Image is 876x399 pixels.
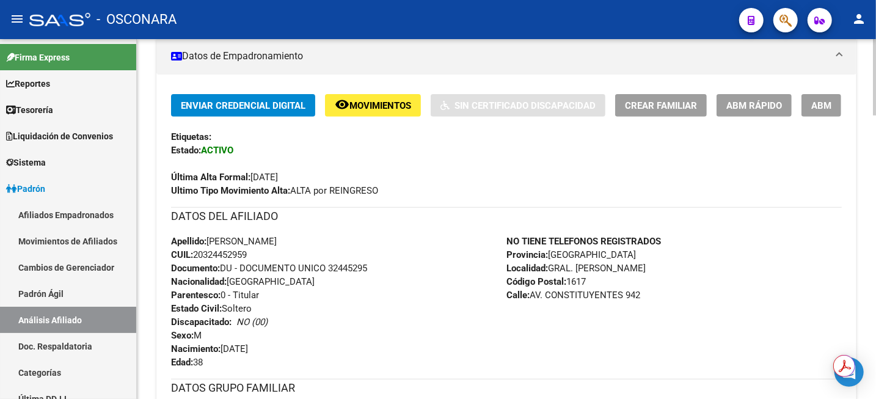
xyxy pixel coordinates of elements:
strong: Parentesco: [171,290,221,301]
span: ABM Rápido [726,100,782,111]
span: 20324452959 [171,249,247,260]
span: [DATE] [171,172,278,183]
strong: Localidad: [506,263,548,274]
span: Soltero [171,303,252,314]
button: ABM [801,94,841,117]
mat-panel-title: Datos de Empadronamiento [171,49,827,63]
h3: DATOS DEL AFILIADO [171,208,842,225]
span: ALTA por REINGRESO [171,185,378,196]
strong: Nacionalidad: [171,276,227,287]
span: Sistema [6,156,46,169]
span: [GEOGRAPHIC_DATA] [506,249,636,260]
strong: Etiquetas: [171,131,211,142]
strong: Última Alta Formal: [171,172,250,183]
mat-icon: menu [10,12,24,26]
strong: NO TIENE TELEFONOS REGISTRADOS [506,236,661,247]
span: Movimientos [349,100,411,111]
i: NO (00) [236,317,268,328]
button: Sin Certificado Discapacidad [431,94,605,117]
strong: Documento: [171,263,220,274]
mat-expansion-panel-header: Datos de Empadronamiento [156,38,856,75]
span: Liquidación de Convenios [6,130,113,143]
span: AV. CONSTITUYENTES 942 [506,290,640,301]
span: 1617 [506,276,586,287]
span: 38 [171,357,203,368]
strong: Edad: [171,357,193,368]
strong: CUIL: [171,249,193,260]
strong: Apellido: [171,236,206,247]
span: Firma Express [6,51,70,64]
button: Enviar Credencial Digital [171,94,315,117]
strong: Código Postal: [506,276,566,287]
span: DU - DOCUMENTO UNICO 32445295 [171,263,367,274]
span: [PERSON_NAME] [171,236,277,247]
h3: DATOS GRUPO FAMILIAR [171,379,842,397]
strong: Provincia: [506,249,548,260]
span: [GEOGRAPHIC_DATA] [171,276,315,287]
span: M [171,330,202,341]
strong: Discapacitado: [171,317,232,328]
span: 0 - Titular [171,290,259,301]
button: Crear Familiar [615,94,707,117]
mat-icon: person [852,12,866,26]
span: Sin Certificado Discapacidad [454,100,596,111]
span: Enviar Credencial Digital [181,100,305,111]
span: Reportes [6,77,50,90]
strong: ACTIVO [201,145,233,156]
strong: Estado: [171,145,201,156]
strong: Nacimiento: [171,343,221,354]
span: Tesorería [6,103,53,117]
button: ABM Rápido [717,94,792,117]
span: GRAL. [PERSON_NAME] [506,263,646,274]
button: Movimientos [325,94,421,117]
mat-icon: remove_red_eye [335,97,349,112]
span: Padrón [6,182,45,196]
strong: Estado Civil: [171,303,222,314]
span: - OSCONARA [97,6,177,33]
strong: Sexo: [171,330,194,341]
strong: Ultimo Tipo Movimiento Alta: [171,185,290,196]
strong: Calle: [506,290,530,301]
span: ABM [811,100,831,111]
span: [DATE] [171,343,248,354]
span: Crear Familiar [625,100,697,111]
